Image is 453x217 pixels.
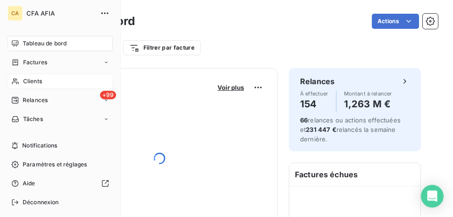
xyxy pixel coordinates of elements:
div: Open Intercom Messenger [421,185,444,208]
span: Clients [23,77,42,86]
span: 66 [300,116,308,124]
span: Tableau de bord [23,39,67,48]
span: Relances [23,96,48,104]
h6: Relances [300,76,335,87]
span: 231 447 € [306,126,336,133]
button: Voir plus [215,83,247,92]
span: Voir plus [218,84,244,91]
h6: Factures échues [289,163,420,186]
span: Déconnexion [23,198,59,207]
div: CA [8,6,23,21]
span: CFA AFIA [26,9,94,17]
span: Paramètres et réglages [23,160,87,169]
a: Aide [8,176,113,191]
span: Factures [23,58,47,67]
h4: 154 [300,96,328,112]
span: À effectuer [300,91,328,96]
span: +99 [100,91,116,99]
button: Actions [372,14,419,29]
h4: 1,263 M € [344,96,392,112]
span: Tâches [23,115,43,123]
span: relances ou actions effectuées et relancés la semaine dernière. [300,116,401,143]
span: Montant à relancer [344,91,392,96]
button: Filtrer par facture [123,40,201,55]
span: Notifications [22,141,57,150]
span: Aide [23,179,35,188]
